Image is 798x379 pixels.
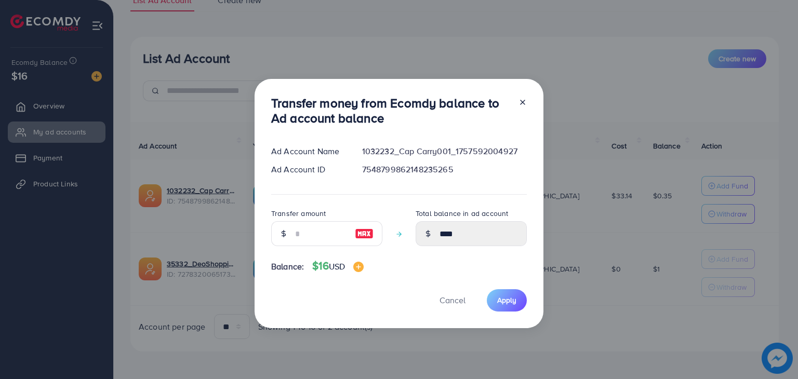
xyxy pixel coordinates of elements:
label: Total balance in ad account [416,208,508,219]
img: image [355,227,374,240]
label: Transfer amount [271,208,326,219]
span: Cancel [440,294,465,306]
button: Apply [487,289,527,312]
span: USD [329,261,345,272]
span: Apply [497,295,516,305]
div: 7548799862148235265 [354,164,535,175]
h4: $16 [312,260,364,273]
img: image [353,262,364,272]
div: Ad Account ID [263,164,354,175]
h3: Transfer money from Ecomdy balance to Ad account balance [271,96,510,126]
div: 1032232_Cap Carry001_1757592004927 [354,145,535,157]
span: Balance: [271,261,304,273]
button: Cancel [427,289,478,312]
div: Ad Account Name [263,145,354,157]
